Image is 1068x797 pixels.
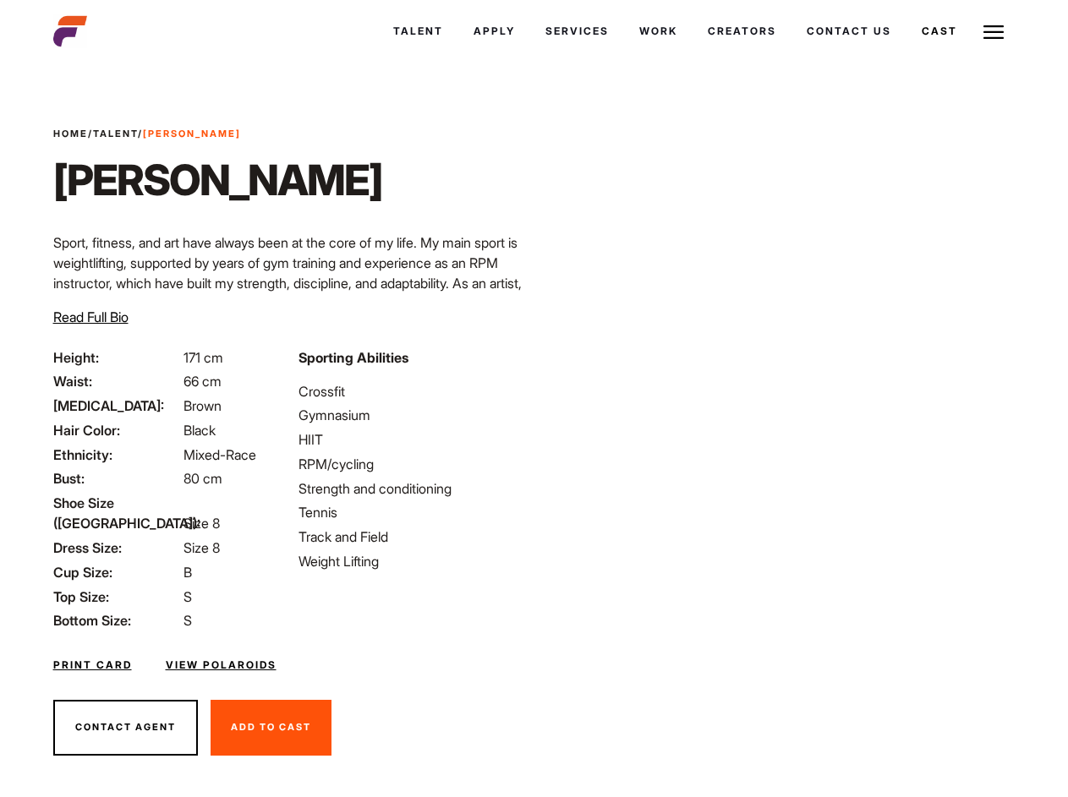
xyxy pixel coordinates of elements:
[53,127,241,141] span: / /
[231,721,311,733] span: Add To Cast
[298,405,523,425] li: Gymnasium
[458,8,530,54] a: Apply
[53,371,180,391] span: Waist:
[298,551,523,571] li: Weight Lifting
[53,562,180,582] span: Cup Size:
[53,468,180,489] span: Bust:
[53,308,129,325] span: Read Full Bio
[298,527,523,547] li: Track and Field
[624,8,693,54] a: Work
[53,14,87,48] img: cropped-aefm-brand-fav-22-square.png
[183,588,192,605] span: S
[183,446,256,463] span: Mixed-Race
[183,564,192,581] span: B
[183,422,216,439] span: Black
[53,445,180,465] span: Ethnicity:
[298,429,523,450] li: HIIT
[983,22,1004,42] img: Burger icon
[93,128,138,139] a: Talent
[53,538,180,558] span: Dress Size:
[183,470,222,487] span: 80 cm
[53,658,132,673] a: Print Card
[53,700,198,756] button: Contact Agent
[53,420,180,440] span: Hair Color:
[143,128,241,139] strong: [PERSON_NAME]
[183,397,222,414] span: Brown
[53,232,524,334] p: Sport, fitness, and art have always been at the core of my life. My main sport is weightlifting, ...
[53,396,180,416] span: [MEDICAL_DATA]:
[53,587,180,607] span: Top Size:
[183,612,192,629] span: S
[298,381,523,401] li: Crossfit
[183,349,223,366] span: 171 cm
[298,349,408,366] strong: Sporting Abilities
[298,502,523,522] li: Tennis
[53,128,88,139] a: Home
[53,610,180,631] span: Bottom Size:
[378,8,458,54] a: Talent
[183,515,220,532] span: Size 8
[298,478,523,499] li: Strength and conditioning
[183,373,222,390] span: 66 cm
[53,347,180,368] span: Height:
[53,493,180,533] span: Shoe Size ([GEOGRAPHIC_DATA]):
[166,658,277,673] a: View Polaroids
[906,8,972,54] a: Cast
[183,539,220,556] span: Size 8
[530,8,624,54] a: Services
[53,307,129,327] button: Read Full Bio
[53,155,382,205] h1: [PERSON_NAME]
[298,454,523,474] li: RPM/cycling
[791,8,906,54] a: Contact Us
[693,8,791,54] a: Creators
[211,700,331,756] button: Add To Cast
